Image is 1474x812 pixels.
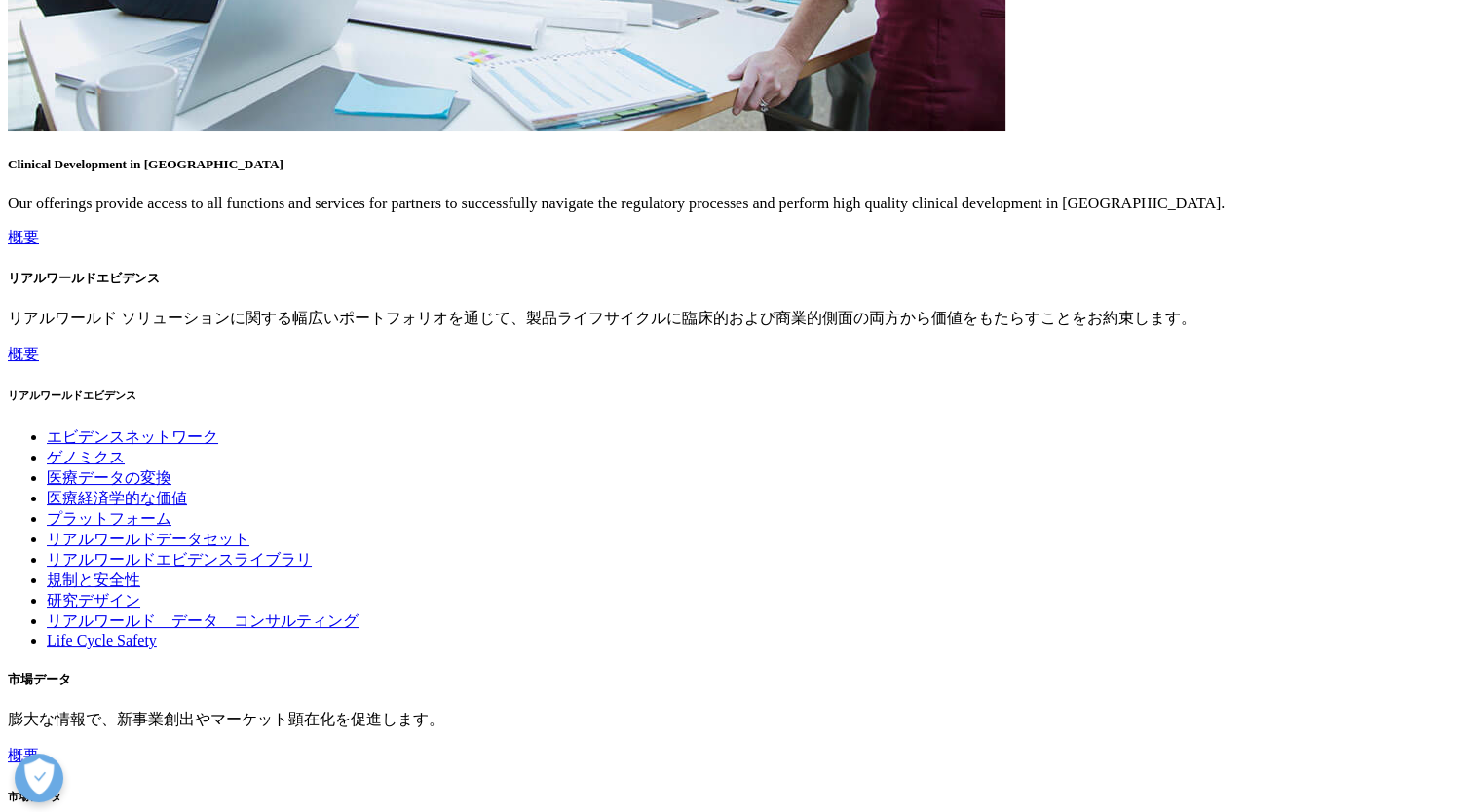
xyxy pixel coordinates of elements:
a: 概要 [8,346,39,362]
a: リアルワールドエビデンスライブラリ [47,551,312,568]
a: リアルワールド データ コンサルティング [47,612,359,629]
a: Life Cycle Safety [47,632,157,648]
a: エビデンスネットワーク [47,428,218,445]
a: 研究デザイン [47,592,140,609]
button: 優先設定センターを開く [15,754,63,802]
h5: Clinical Development in [GEOGRAPHIC_DATA] [8,157,1466,172]
h5: リアルワールドエビデンス [8,270,1466,287]
p: 膨大な情報で、新事業創出やマーケット顕在化を促進します。 [8,710,1466,730]
a: ゲノミクス [47,449,125,465]
h6: リアルワールドエビデンス [8,389,1466,403]
a: 医療経済学的な価値 [47,490,187,506]
a: 規制と安全性 [47,572,140,588]
h5: 市場データ [8,671,1466,688]
a: 概要 [8,747,39,763]
a: プラットフォーム [47,510,171,527]
a: リアルワールドデータセット [47,531,249,547]
p: リアルワールド ソリューションに関する幅広いポートフォリオを通じて、製品ライフサイクルに臨床的および商業的側面の両方から価値をもたらすことをお約束します。 [8,309,1466,329]
a: 概要 [8,229,39,245]
h6: 市場データ [8,791,1466,804]
p: Our offerings provide access to all functions and services for partners to successfully navigate ... [8,195,1466,212]
a: 医療データの変換 [47,469,171,486]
